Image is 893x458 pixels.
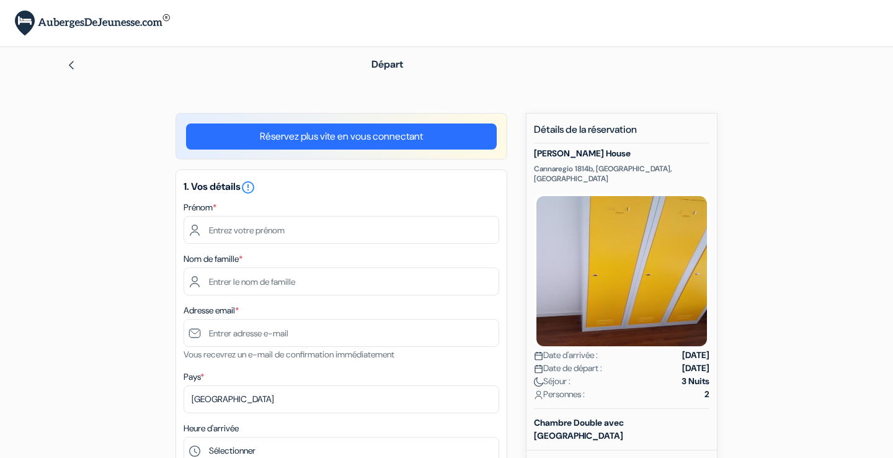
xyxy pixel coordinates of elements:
img: calendar.svg [534,351,543,361]
p: Cannaregio 1814b, [GEOGRAPHIC_DATA], [GEOGRAPHIC_DATA] [534,164,709,184]
label: Nom de famille [184,253,242,266]
strong: 2 [704,388,709,401]
label: Pays [184,370,204,384]
strong: [DATE] [682,349,709,362]
span: Date d'arrivée : [534,349,598,362]
span: Personnes : [534,388,585,401]
a: error_outline [241,180,255,193]
b: Chambre Double avec [GEOGRAPHIC_DATA] [534,417,624,441]
h5: [PERSON_NAME] House [534,148,709,159]
span: Départ [371,58,403,71]
img: calendar.svg [534,364,543,374]
small: Vous recevrez un e-mail de confirmation immédiatement [184,349,394,360]
strong: 3 Nuits [682,375,709,388]
h5: 1. Vos détails [184,180,499,195]
h5: Détails de la réservation [534,123,709,143]
img: AubergesDeJeunesse.com [15,11,170,36]
label: Prénom [184,201,216,214]
label: Adresse email [184,304,239,317]
input: Entrez votre prénom [184,216,499,244]
label: Heure d'arrivée [184,422,239,435]
input: Entrer le nom de famille [184,267,499,295]
i: error_outline [241,180,255,195]
span: Séjour : [534,375,571,388]
input: Entrer adresse e-mail [184,319,499,347]
img: left_arrow.svg [66,60,76,70]
img: moon.svg [534,377,543,387]
img: user_icon.svg [534,390,543,400]
span: Date de départ : [534,362,602,375]
strong: [DATE] [682,362,709,375]
a: Réservez plus vite en vous connectant [186,123,497,150]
